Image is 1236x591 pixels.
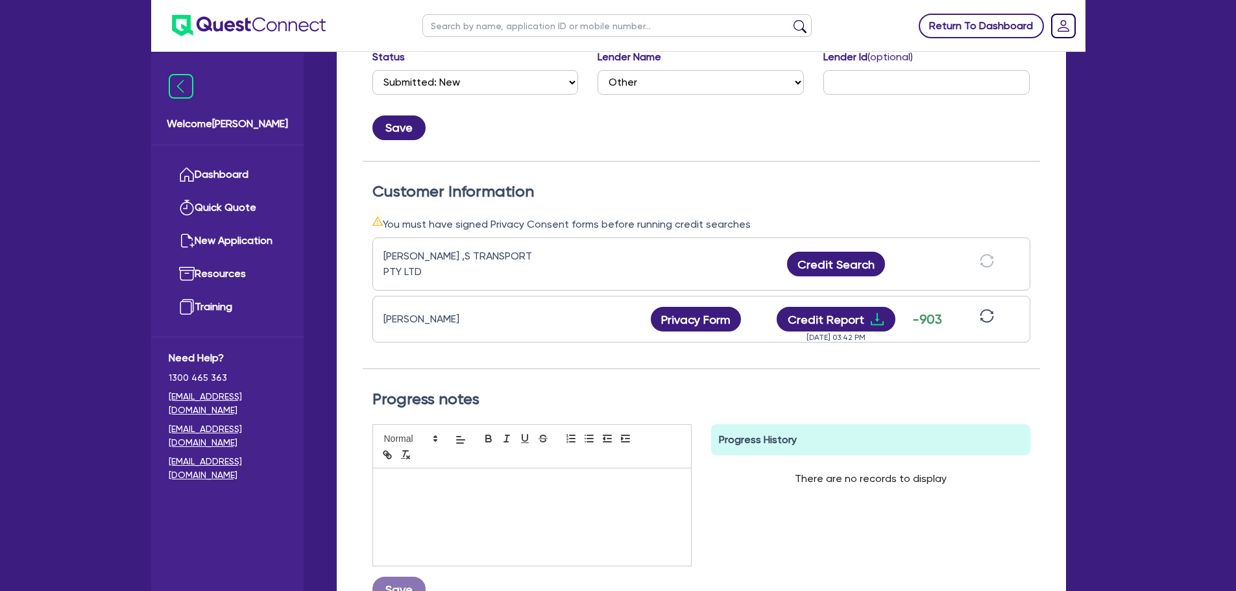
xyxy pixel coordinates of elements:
a: New Application [169,224,286,258]
span: sync [980,309,994,323]
span: 1300 465 363 [169,371,286,385]
a: Training [169,291,286,324]
span: sync [980,254,994,268]
a: Quick Quote [169,191,286,224]
h2: Progress notes [372,390,1030,409]
img: quick-quote [179,200,195,215]
button: Save [372,115,426,140]
a: Return To Dashboard [919,14,1044,38]
button: Credit Search [787,252,886,276]
a: Dropdown toggle [1047,9,1080,43]
button: sync [976,253,998,276]
div: Progress History [711,424,1030,455]
span: Need Help? [169,350,286,366]
a: Dashboard [169,158,286,191]
span: Welcome [PERSON_NAME] [167,116,288,132]
a: [EMAIL_ADDRESS][DOMAIN_NAME] [169,390,286,417]
div: There are no records to display [779,455,962,502]
span: warning [372,216,383,226]
h2: Customer Information [372,182,1030,201]
img: resources [179,266,195,282]
span: (optional) [867,51,913,63]
img: new-application [179,233,195,248]
div: -903 [912,309,944,329]
a: [EMAIL_ADDRESS][DOMAIN_NAME] [169,422,286,450]
label: Status [372,49,405,65]
button: sync [976,308,998,331]
a: Resources [169,258,286,291]
span: download [869,311,885,327]
label: Lender Id [823,49,913,65]
label: Lender Name [598,49,661,65]
div: [PERSON_NAME] ,S TRANSPORT PTY LTD [383,248,546,280]
div: [PERSON_NAME] [383,311,546,327]
button: Privacy Form [651,307,742,332]
img: quest-connect-logo-blue [172,15,326,36]
a: [EMAIL_ADDRESS][DOMAIN_NAME] [169,455,286,482]
div: You must have signed Privacy Consent forms before running credit searches [372,216,1030,232]
button: Credit Reportdownload [777,307,895,332]
img: icon-menu-close [169,74,193,99]
img: training [179,299,195,315]
input: Search by name, application ID or mobile number... [422,14,812,37]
